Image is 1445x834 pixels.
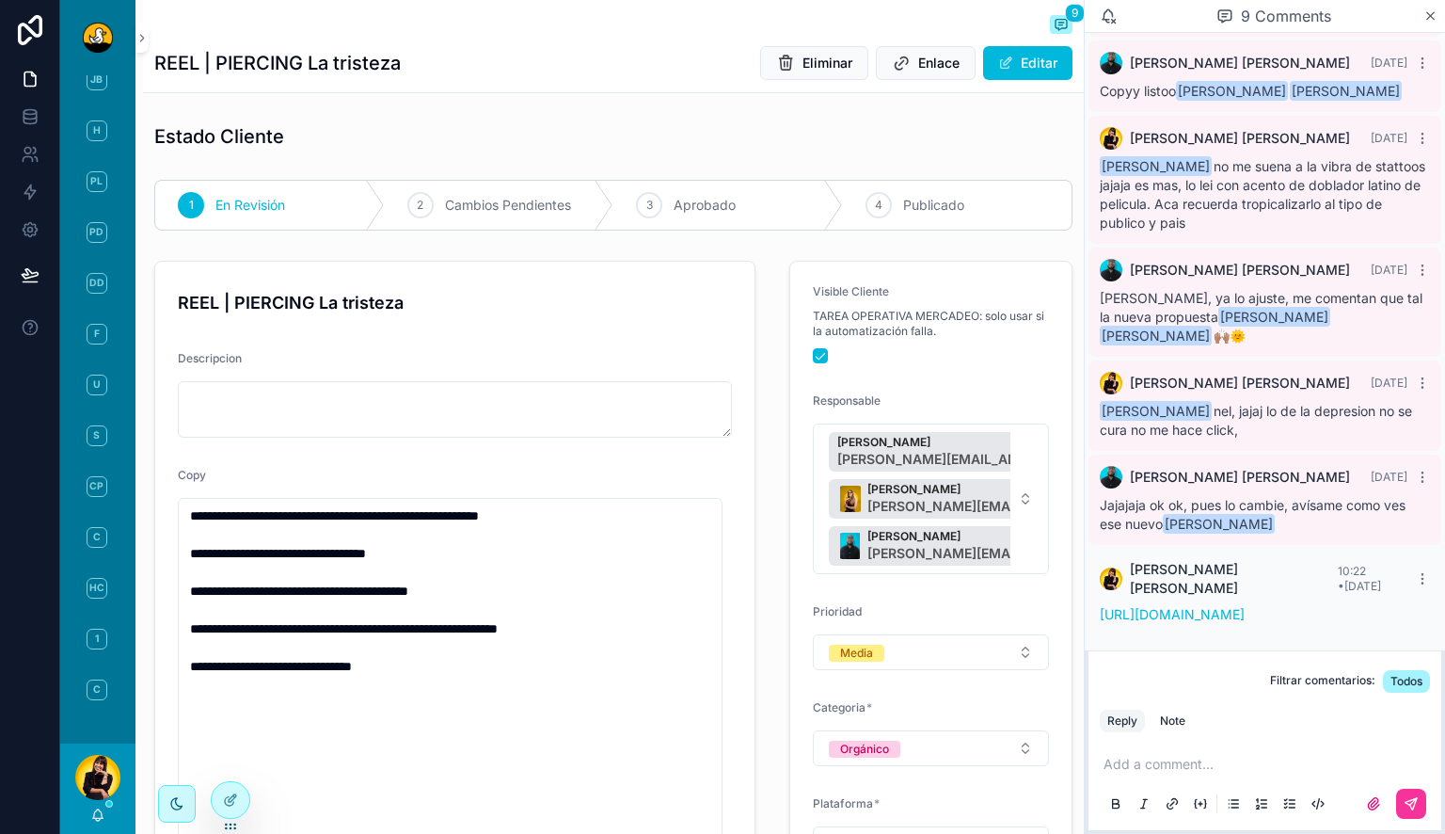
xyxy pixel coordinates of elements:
span: [PERSON_NAME] [PERSON_NAME] [1130,468,1350,487]
span: [PERSON_NAME] [1218,307,1330,327]
span: Plataforma [813,796,873,810]
a: CP [77,467,128,506]
button: Unselect 5 [829,479,1196,519]
span: [PERSON_NAME] [PERSON_NAME] [1130,261,1350,280]
span: Publicado [903,196,964,215]
span: Visible Cliente [813,284,889,298]
h1: Estado Cliente [154,123,284,150]
span: DD [87,273,107,294]
span: F [87,324,107,345]
a: [URL][DOMAIN_NAME] [1100,606,1245,622]
a: H [77,111,128,151]
span: [DATE] [1371,56,1407,70]
span: [PERSON_NAME] [867,529,1168,544]
span: [PERSON_NAME] [1100,326,1212,345]
span: [DATE] [1371,263,1407,277]
span: 2 [417,198,423,213]
button: Unselect ORGANICO [829,739,900,758]
span: JB [87,70,107,90]
span: Descripcion [178,351,242,365]
button: Reply [1100,710,1145,732]
span: C [87,680,107,700]
span: [PERSON_NAME] [PERSON_NAME] [1130,129,1350,148]
span: [DATE] [1371,470,1407,484]
span: [PERSON_NAME] [1100,401,1212,421]
span: [PERSON_NAME][EMAIL_ADDRESS][PERSON_NAME][DOMAIN_NAME] [837,450,1138,469]
div: Note [1160,714,1185,729]
span: 9 [1065,4,1085,23]
span: [PERSON_NAME] [837,435,1138,450]
span: no me suena a la vibra de stattoos jajaja es mas, lo lei con acento de doblador latino de pelicul... [1100,158,1425,231]
span: 4 [875,198,882,213]
div: Media [840,645,873,662]
span: [PERSON_NAME][EMAIL_ADDRESS][PERSON_NAME][DOMAIN_NAME] [867,544,1168,563]
span: PL [87,171,107,192]
div: scrollable content [60,75,135,744]
button: Unselect 40 [829,526,1196,566]
span: [PERSON_NAME] [1290,81,1402,101]
span: 1 [87,629,107,650]
span: Cambios Pendientes [445,196,571,215]
span: nel, jajaj lo de la depresion no se cura no me hace click, [1100,403,1412,438]
button: Eliminar [760,46,868,80]
span: Categoria [813,700,865,714]
div: Orgánico [840,741,889,758]
span: HC [87,578,107,599]
a: U [77,365,128,405]
button: 9 [1050,15,1072,38]
a: C [77,670,128,710]
span: [PERSON_NAME][EMAIL_ADDRESS][PERSON_NAME][DOMAIN_NAME] [867,497,1168,516]
span: [PERSON_NAME] [PERSON_NAME] [1130,54,1350,72]
a: HC [77,569,128,608]
button: Select Button [813,730,1049,766]
button: Enlace [876,46,976,80]
span: Aprobado [674,196,736,215]
a: DD [77,264,128,303]
span: [PERSON_NAME], ya lo ajuste, me comentan que tal la nueva propuesta 🙌🏽🌞 [1100,290,1422,344]
img: App logo [83,23,113,53]
span: 1 [189,198,194,213]
button: Select Button [813,634,1049,670]
span: S [87,425,107,446]
span: Eliminar [802,54,852,72]
a: JB [77,60,128,100]
button: Unselect 7 [829,432,1166,472]
a: PL [77,162,128,201]
h1: REEL | PIERCING La tristeza [154,50,401,76]
span: Filtrar comentarios: [1270,673,1375,693]
span: 3 [646,198,653,213]
span: [PERSON_NAME] [1163,514,1275,534]
span: Copy [178,468,206,482]
span: TAREA OPERATIVA MERCADEO: solo usar si la automatización falla. [813,309,1049,339]
a: S [77,416,128,456]
span: U [87,375,107,395]
span: Jajajaja ok ok, pues lo cambie, avísame como ves ese nuevo [1100,497,1405,532]
a: 1 [77,619,128,659]
a: PD [77,213,128,252]
span: CP [87,476,107,497]
span: [PERSON_NAME] [867,482,1168,497]
span: [PERSON_NAME] [PERSON_NAME] [1130,560,1338,598]
a: F [77,314,128,354]
button: Select Button [813,424,1049,574]
button: Todos [1383,670,1430,693]
button: Note [1152,710,1193,732]
span: En Revisión [215,196,285,215]
span: PD [87,222,107,243]
button: Editar [983,46,1072,80]
h4: REEL | PIERCING La tristeza [178,290,732,315]
span: Copyy listoo [1100,83,1404,99]
span: [PERSON_NAME] [1176,81,1288,101]
span: Enlace [918,54,960,72]
span: C [87,527,107,548]
span: [PERSON_NAME] [1100,156,1212,176]
span: [DATE] [1371,131,1407,145]
span: Prioridad [813,604,862,618]
span: [PERSON_NAME] [PERSON_NAME] [1130,374,1350,393]
span: 9 Comments [1241,5,1331,27]
span: 10:22 • [DATE] [1338,564,1381,593]
a: C [77,518,128,557]
span: [DATE] [1371,376,1407,390]
span: Responsable [813,393,881,408]
span: H [87,120,107,141]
